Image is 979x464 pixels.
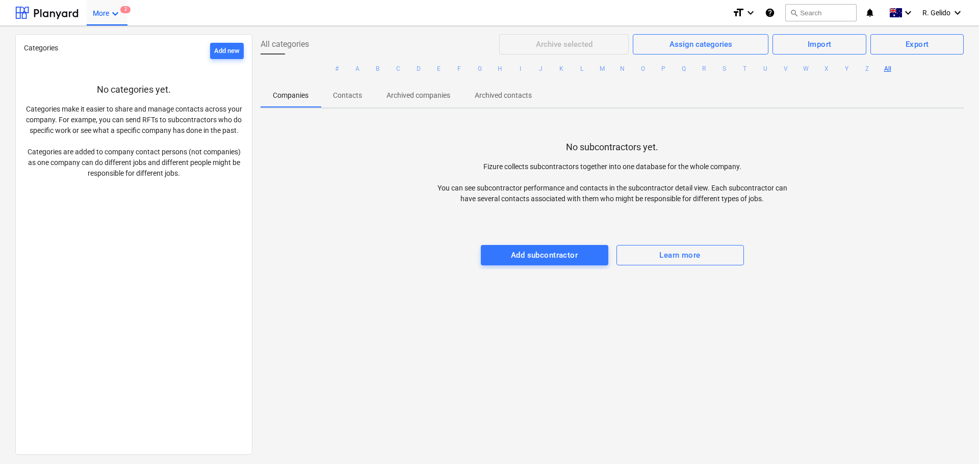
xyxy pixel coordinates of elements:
i: keyboard_arrow_down [109,8,121,20]
p: Companies [273,90,308,101]
button: N [616,63,629,75]
button: P [657,63,669,75]
button: Export [870,34,964,54]
button: S [718,63,731,75]
button: I [514,63,527,75]
button: H [494,63,506,75]
button: F [453,63,466,75]
div: Export [906,38,929,51]
button: O [637,63,649,75]
button: Import [772,34,866,54]
p: No categories yet. [24,84,244,96]
button: K [555,63,568,75]
button: B [372,63,384,75]
button: Add new [210,43,244,59]
button: J [535,63,547,75]
button: A [351,63,364,75]
button: Z [861,63,873,75]
button: T [739,63,751,75]
span: search [790,9,798,17]
i: keyboard_arrow_down [951,7,964,19]
button: Assign categories [633,34,768,54]
span: All categories [261,38,309,50]
span: 2 [120,6,131,13]
i: notifications [865,7,875,19]
span: Categories [24,44,58,52]
p: Contacts [333,90,362,101]
button: Add subcontractor [481,245,608,265]
button: Q [678,63,690,75]
p: Archived contacts [475,90,532,101]
div: Add new [214,45,240,57]
button: V [780,63,792,75]
i: Knowledge base [765,7,775,19]
p: Archived companies [387,90,450,101]
button: L [576,63,588,75]
button: E [433,63,445,75]
p: No subcontractors yet. [566,141,658,153]
button: M [596,63,608,75]
i: keyboard_arrow_down [744,7,757,19]
button: R [698,63,710,75]
div: Assign categories [669,38,732,51]
button: Learn more [616,245,744,265]
p: Fizure collects subcontractors together into one database for the whole company. You can see subc... [436,161,788,204]
div: Import [808,38,832,51]
i: format_size [732,7,744,19]
button: Y [841,63,853,75]
iframe: Chat Widget [928,415,979,464]
button: # [331,63,343,75]
button: W [800,63,812,75]
button: X [820,63,833,75]
span: R. Gelido [922,9,950,17]
button: All [882,63,894,75]
button: U [759,63,771,75]
button: Search [785,4,857,21]
button: D [413,63,425,75]
button: C [392,63,404,75]
div: Add subcontractor [511,249,578,262]
i: keyboard_arrow_down [902,7,914,19]
p: Categories make it easier to share and manage contacts across your company. For exampe, you can s... [24,104,244,179]
button: G [474,63,486,75]
div: Learn more [659,249,700,262]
